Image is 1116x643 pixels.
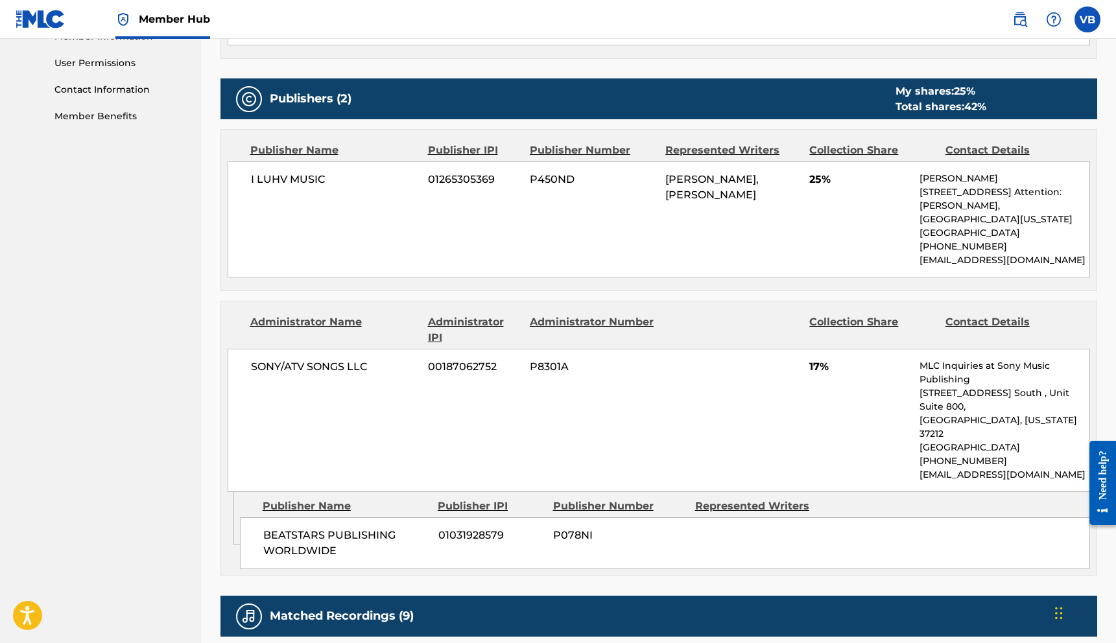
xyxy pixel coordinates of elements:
p: [GEOGRAPHIC_DATA][US_STATE] [920,213,1089,226]
div: Publisher IPI [428,143,520,158]
div: Publisher IPI [438,498,543,514]
div: Administrator IPI [428,314,520,345]
a: User Permissions [54,56,185,70]
span: SONY/ATV SONGS LLC [251,359,419,375]
div: Publisher Number [553,498,685,514]
p: [STREET_ADDRESS] South , Unit Suite 800, [920,386,1089,414]
p: [GEOGRAPHIC_DATA] [920,226,1089,240]
span: 17% [809,359,910,375]
img: Top Rightsholder [115,12,131,27]
img: Matched Recordings [241,609,257,624]
p: MLC Inquiries at Sony Music Publishing [920,359,1089,386]
p: [PHONE_NUMBER] [920,454,1089,468]
div: Administrator Name [250,314,418,345]
span: 42 % [964,100,986,113]
div: Publisher Name [250,143,418,158]
p: [GEOGRAPHIC_DATA] [920,441,1089,454]
span: [PERSON_NAME], [PERSON_NAME] [665,173,759,201]
span: I LUHV MUSIC [251,172,419,187]
div: Publisher Number [530,143,656,158]
p: [PHONE_NUMBER] [920,240,1089,253]
span: 01031928579 [438,528,543,543]
p: [GEOGRAPHIC_DATA], [US_STATE] 37212 [920,414,1089,441]
img: help [1046,12,1062,27]
div: Drag [1055,594,1063,633]
a: Member Benefits [54,110,185,123]
p: [STREET_ADDRESS] Attention: [PERSON_NAME], [920,185,1089,213]
span: BEATSTARS PUBLISHING WORLDWIDE [263,528,429,559]
h5: Matched Recordings (9) [270,609,414,624]
p: [PERSON_NAME] [920,172,1089,185]
div: Collection Share [809,314,935,345]
div: Administrator Number [530,314,656,345]
div: Contact Details [945,314,1071,345]
span: 00187062752 [428,359,520,375]
p: [EMAIL_ADDRESS][DOMAIN_NAME] [920,468,1089,482]
img: MLC Logo [16,10,65,29]
span: 25 % [954,85,975,97]
iframe: Resource Center [1080,430,1116,535]
iframe: Chat Widget [1051,581,1116,643]
div: Collection Share [809,143,935,158]
div: User Menu [1074,6,1100,32]
div: Represented Writers [695,498,827,514]
div: Represented Writers [665,143,800,158]
span: Member Hub [139,12,210,27]
span: 25% [809,172,910,187]
a: Public Search [1007,6,1033,32]
h5: Publishers (2) [270,91,351,106]
span: P450ND [530,172,656,187]
img: search [1012,12,1028,27]
div: Help [1041,6,1067,32]
a: Contact Information [54,83,185,97]
span: 01265305369 [428,172,520,187]
div: Contact Details [945,143,1071,158]
span: P8301A [530,359,656,375]
div: Total shares: [896,99,986,115]
div: My shares: [896,84,986,99]
img: Publishers [241,91,257,107]
span: P078NI [553,528,685,543]
p: [EMAIL_ADDRESS][DOMAIN_NAME] [920,253,1089,267]
div: Publisher Name [263,498,428,514]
